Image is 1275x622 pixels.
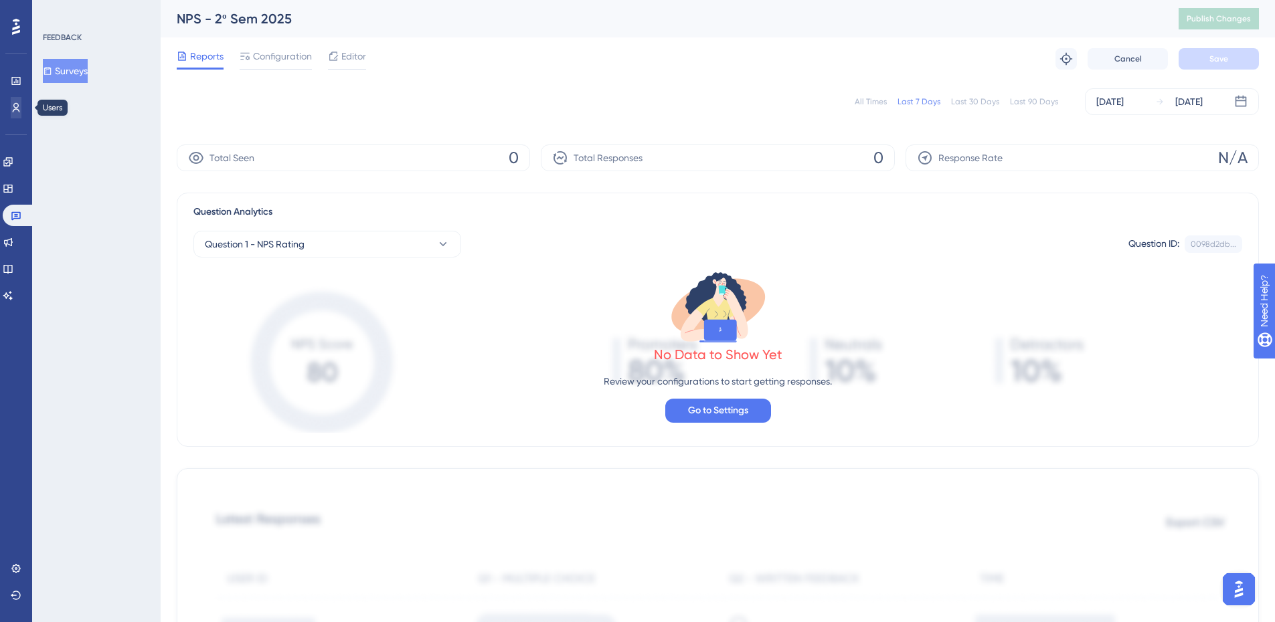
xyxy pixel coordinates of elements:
[190,48,224,64] span: Reports
[205,236,305,252] span: Question 1 - NPS Rating
[1219,569,1259,609] iframe: UserGuiding AI Assistant Launcher
[1187,13,1251,24] span: Publish Changes
[1218,147,1248,169] span: N/A
[193,204,272,220] span: Question Analytics
[604,373,832,389] p: Review your configurations to start getting responses.
[938,150,1003,166] span: Response Rate
[855,96,887,107] div: All Times
[1179,8,1259,29] button: Publish Changes
[253,48,312,64] span: Configuration
[193,231,461,257] button: Question 1 - NPS Rating
[898,96,940,107] div: Last 7 Days
[1209,54,1228,64] span: Save
[1191,239,1236,249] div: 0098d2db...
[688,403,748,419] span: Go to Settings
[177,9,1145,28] div: NPS - 2º Sem 2025
[951,96,999,107] div: Last 30 Days
[43,32,82,43] div: FEEDBACK
[43,59,88,83] button: Surveys
[654,345,782,364] div: No Data to Show Yet
[1179,48,1259,70] button: Save
[31,3,84,19] span: Need Help?
[509,147,519,169] span: 0
[209,150,254,166] span: Total Seen
[1088,48,1168,70] button: Cancel
[873,147,883,169] span: 0
[341,48,366,64] span: Editor
[1114,54,1142,64] span: Cancel
[1010,96,1058,107] div: Last 90 Days
[665,399,771,423] button: Go to Settings
[1175,94,1203,110] div: [DATE]
[1096,94,1124,110] div: [DATE]
[1128,235,1179,253] div: Question ID:
[574,150,643,166] span: Total Responses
